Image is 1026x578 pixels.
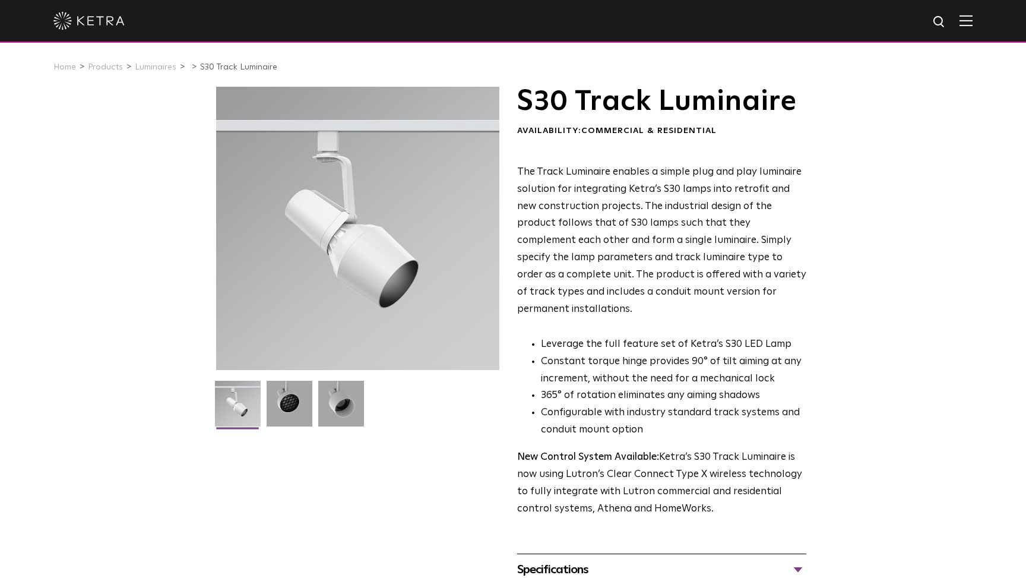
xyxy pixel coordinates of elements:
img: ketra-logo-2019-white [53,12,125,30]
a: Home [53,63,76,71]
img: search icon [932,15,947,30]
li: Constant torque hinge provides 90° of tilt aiming at any increment, without the need for a mechan... [541,353,806,388]
li: Leverage the full feature set of Ketra’s S30 LED Lamp [541,336,806,353]
img: Hamburger%20Nav.svg [959,15,973,26]
img: 9e3d97bd0cf938513d6e [318,381,364,435]
a: Luminaires [135,63,176,71]
div: Availability: [517,125,806,137]
h1: S30 Track Luminaire [517,87,806,116]
p: Ketra’s S30 Track Luminaire is now using Lutron’s Clear Connect Type X wireless technology to ful... [517,449,806,518]
span: The Track Luminaire enables a simple plug and play luminaire solution for integrating Ketra’s S30... [517,167,806,314]
li: Configurable with industry standard track systems and conduit mount option [541,405,806,439]
img: 3b1b0dc7630e9da69e6b [267,381,312,435]
a: Products [88,63,123,71]
li: 365° of rotation eliminates any aiming shadows [541,387,806,405]
img: S30-Track-Luminaire-2021-Web-Square [215,381,261,435]
strong: New Control System Available: [517,452,659,462]
a: S30 Track Luminaire [200,63,277,71]
span: Commercial & Residential [581,127,717,135]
